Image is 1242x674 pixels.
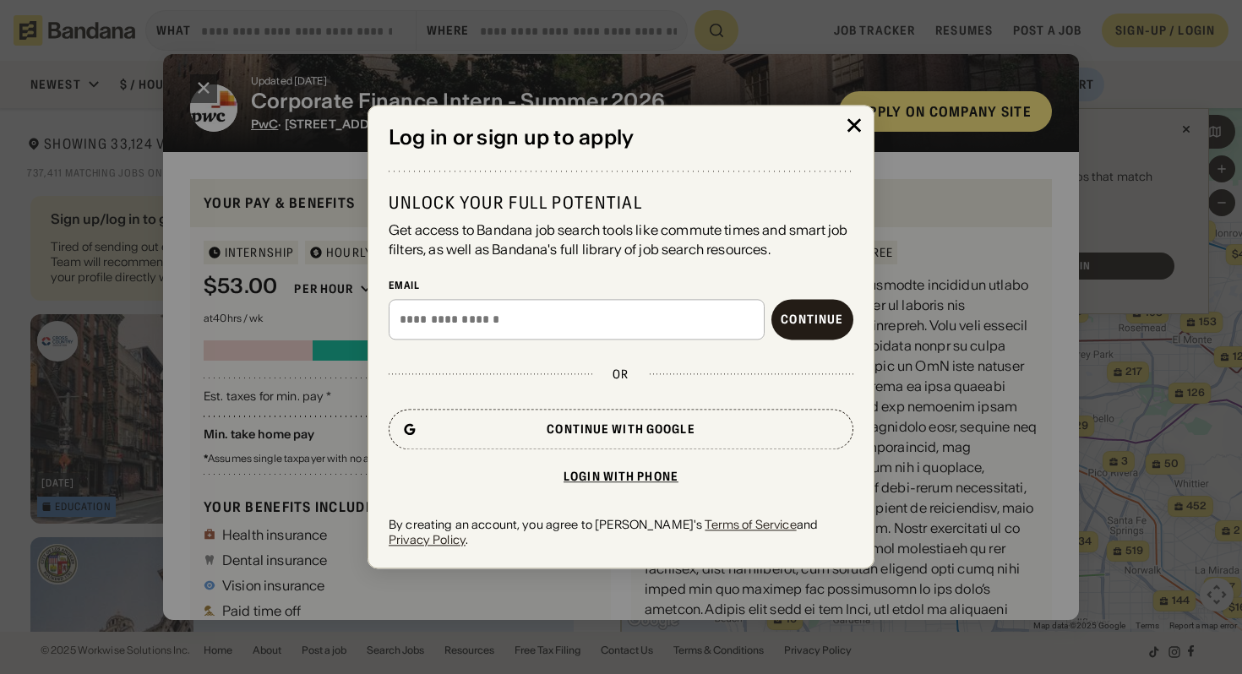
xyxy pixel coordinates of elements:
div: Email [389,279,853,292]
div: Unlock your full potential [389,193,853,215]
div: Continue [781,313,843,325]
a: Terms of Service [705,517,796,532]
div: Login with phone [564,470,678,482]
div: Log in or sign up to apply [389,126,853,150]
a: Privacy Policy [389,532,466,547]
div: or [613,367,629,382]
div: Continue with Google [547,423,695,435]
div: By creating an account, you agree to [PERSON_NAME]'s and . [389,517,853,547]
div: Get access to Bandana job search tools like commute times and smart job filters, as well as Banda... [389,221,853,259]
